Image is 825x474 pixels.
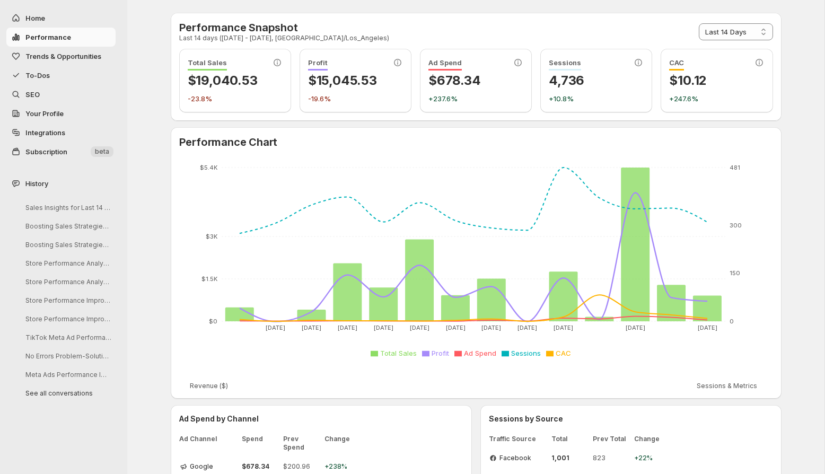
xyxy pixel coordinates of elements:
[200,164,218,171] tspan: $5.4K
[25,14,45,22] span: Home
[179,435,238,452] span: Ad Channel
[380,349,417,357] span: Total Sales
[669,58,684,71] span: CAC
[25,71,50,80] span: To-Dos
[428,72,523,89] p: $678.34
[549,58,581,71] span: Sessions
[549,93,644,104] p: +10.8%
[517,324,537,331] tspan: [DATE]
[201,275,218,283] tspan: $1.5K
[17,218,118,234] button: Boosting Sales Strategies Discussion
[190,462,213,471] span: Google
[25,178,48,189] span: History
[634,435,666,443] span: Change
[499,454,531,462] span: Facebook
[373,324,393,331] tspan: [DATE]
[308,72,403,89] p: $15,045.53
[338,324,357,331] tspan: [DATE]
[17,199,118,216] button: Sales Insights for Last 14 Days
[190,382,228,390] span: Revenue ($)
[17,366,118,383] button: Meta Ads Performance Improvement
[324,462,356,471] span: +238%
[17,329,118,346] button: TikTok Meta Ad Performance Analysis
[556,349,571,357] span: CAC
[179,21,389,34] h2: Performance Snapshot
[730,164,740,171] tspan: 481
[95,147,109,156] span: beta
[6,8,116,28] button: Home
[179,414,463,424] h3: Ad Spend by Channel
[730,222,742,229] tspan: 300
[481,324,501,331] tspan: [DATE]
[17,385,118,401] button: See all conversations
[634,454,666,462] span: +22%
[302,324,321,331] tspan: [DATE]
[266,324,285,331] tspan: [DATE]
[308,58,328,71] span: Profit
[6,104,116,123] a: Your Profile
[428,93,523,104] p: +237.6%
[25,128,65,137] span: Integrations
[730,269,740,277] tspan: 150
[551,435,589,443] span: Total
[549,72,644,89] p: 4,736
[428,58,462,71] span: Ad Spend
[179,136,773,148] h2: Performance Chart
[209,318,217,325] tspan: $0
[6,142,116,161] button: Subscription
[17,348,118,364] button: No Errors Problem-Solution Ad Creatives
[283,462,320,471] span: $200.96
[25,33,71,41] span: Performance
[188,93,283,104] p: -23.8%
[409,324,429,331] tspan: [DATE]
[308,93,403,104] p: -19.6%
[554,324,573,331] tspan: [DATE]
[445,324,465,331] tspan: [DATE]
[25,147,67,156] span: Subscription
[17,255,118,271] button: Store Performance Analysis and Recommendations
[6,123,116,142] a: Integrations
[17,311,118,327] button: Store Performance Improvement Analysis
[179,34,389,42] p: Last 14 days ([DATE] - [DATE], [GEOGRAPHIC_DATA]/Los_Angeles)
[697,324,717,331] tspan: [DATE]
[625,324,645,331] tspan: [DATE]
[188,72,283,89] p: $19,040.53
[17,274,118,290] button: Store Performance Analysis and Recommendations
[17,236,118,253] button: Boosting Sales Strategies Discussion
[489,435,547,443] span: Traffic Source
[669,72,764,89] p: $10.12
[593,454,630,462] span: 823
[697,382,757,390] span: Sessions & Metrics
[283,435,320,452] span: Prev Spend
[25,52,101,60] span: Trends & Opportunities
[489,414,773,424] h3: Sessions by Source
[669,93,764,104] p: +247.6%
[17,292,118,309] button: Store Performance Improvement Strategy
[188,58,227,71] span: Total Sales
[464,349,496,357] span: Ad Spend
[25,109,64,118] span: Your Profile
[432,349,449,357] span: Profit
[6,47,116,66] button: Trends & Opportunities
[25,90,40,99] span: SEO
[324,435,356,452] span: Change
[511,349,541,357] span: Sessions
[6,28,116,47] button: Performance
[242,435,279,452] span: Spend
[242,462,279,471] span: $678.34
[593,435,630,443] span: Prev Total
[206,233,218,240] tspan: $3K
[730,318,734,325] tspan: 0
[6,85,116,104] a: SEO
[551,454,589,462] span: 1,001
[6,66,116,85] button: To-Dos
